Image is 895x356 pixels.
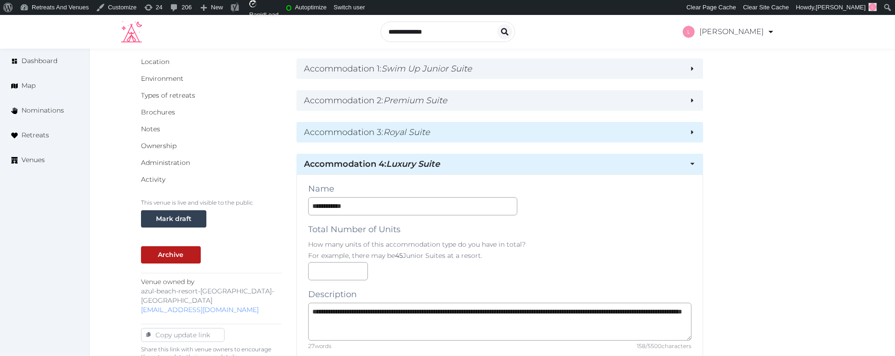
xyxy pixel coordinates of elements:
span: [PERSON_NAME] [816,4,866,11]
span: azul-beach-resort-[GEOGRAPHIC_DATA]-[GEOGRAPHIC_DATA] [141,287,274,305]
button: Archive [141,246,201,263]
a: Types of retreats [141,91,195,100]
div: Archive [158,250,183,260]
div: 27 words [308,342,331,350]
a: Location [141,57,169,66]
a: Activity [141,175,165,184]
em: Royal Suite [383,127,430,137]
p: For example, there may be Junior Suites at a resort. [308,251,692,260]
a: Environment [141,74,183,83]
label: Total Number of Units [308,223,401,236]
button: Mark draft [141,210,206,228]
p: Venue owned by [141,277,282,314]
p: This venue is live and visible to the public [141,199,282,206]
span: Nominations [21,106,64,115]
h2: Accommodation 4 : [304,157,682,171]
h2: Accommodation 3 : [304,126,682,139]
strong: 45 [395,251,403,260]
a: Brochures [141,108,175,116]
span: Dashboard [21,56,57,66]
span: Clear Site Cache [743,4,789,11]
button: Copy update link [141,328,225,342]
div: Copy update link [152,330,214,340]
label: Name [308,182,334,195]
a: [PERSON_NAME] [683,19,775,45]
em: Premium Suite [383,95,447,106]
div: 158 / 5500 characters [637,342,691,350]
h2: Accommodation 2 : [304,94,682,107]
span: Venues [21,155,45,165]
em: Luxury Suite [386,159,440,169]
div: Mark draft [156,214,191,224]
span: Retreats [21,130,49,140]
em: Swim Up Junior Suite [381,64,472,74]
span: Map [21,81,35,91]
a: Administration [141,158,190,167]
a: Ownership [141,142,176,150]
p: How many units of this accommodation type do you have in total? [308,240,692,249]
span: Clear Page Cache [686,4,736,11]
a: Notes [141,125,160,133]
a: [EMAIL_ADDRESS][DOMAIN_NAME] [141,306,259,314]
h2: Accommodation 1 : [304,62,682,75]
label: Description [308,288,357,301]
